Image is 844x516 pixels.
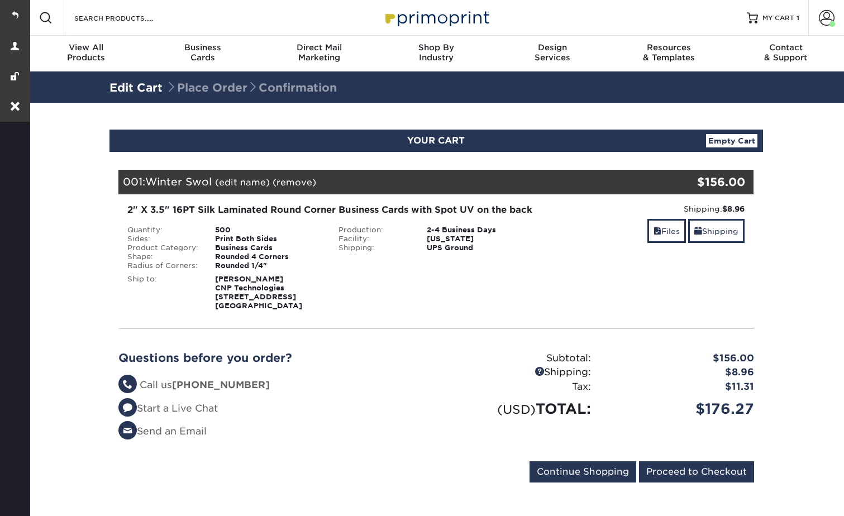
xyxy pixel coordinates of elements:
[727,42,844,52] span: Contact
[530,461,636,482] input: Continue Shopping
[273,177,316,188] a: (remove)
[647,219,686,243] a: Files
[119,243,207,252] div: Product Category:
[118,351,428,365] h2: Questions before you order?
[109,81,163,94] a: Edit Cart
[494,42,611,63] div: Services
[118,426,207,437] a: Send an Email
[145,42,261,63] div: Cards
[261,42,378,63] div: Marketing
[261,36,378,71] a: Direct MailMarketing
[145,42,261,52] span: Business
[380,6,492,30] img: Primoprint
[207,252,330,261] div: Rounded 4 Corners
[418,243,542,252] div: UPS Ground
[727,36,844,71] a: Contact& Support
[599,380,762,394] div: $11.31
[494,36,611,71] a: DesignServices
[418,226,542,235] div: 2-4 Business Days
[550,203,745,214] div: Shipping:
[648,174,746,190] div: $156.00
[599,365,762,380] div: $8.96
[207,243,330,252] div: Business Cards
[722,204,745,213] strong: $8.96
[797,14,799,22] span: 1
[436,398,599,419] div: TOTAL:
[330,235,418,243] div: Facility:
[207,235,330,243] div: Print Both Sides
[378,42,494,52] span: Shop By
[261,42,378,52] span: Direct Mail
[330,226,418,235] div: Production:
[654,227,661,236] span: files
[378,36,494,71] a: Shop ByIndustry
[166,81,337,94] span: Place Order Confirmation
[706,134,757,147] a: Empty Cart
[119,226,207,235] div: Quantity:
[215,177,270,188] a: (edit name)
[497,402,536,417] small: (USD)
[207,261,330,270] div: Rounded 1/4"
[611,36,728,71] a: Resources& Templates
[694,227,702,236] span: shipping
[119,252,207,261] div: Shape:
[599,351,762,366] div: $156.00
[145,36,261,71] a: BusinessCards
[119,235,207,243] div: Sides:
[207,226,330,235] div: 500
[418,235,542,243] div: [US_STATE]
[73,11,182,25] input: SEARCH PRODUCTS.....
[330,243,418,252] div: Shipping:
[118,403,218,414] a: Start a Live Chat
[436,351,599,366] div: Subtotal:
[28,42,145,52] span: View All
[599,398,762,419] div: $176.27
[407,135,465,146] span: YOUR CART
[119,275,207,310] div: Ship to:
[28,42,145,63] div: Products
[494,42,611,52] span: Design
[762,13,794,23] span: MY CART
[611,42,728,63] div: & Templates
[172,379,270,390] strong: [PHONE_NUMBER]
[611,42,728,52] span: Resources
[436,365,599,380] div: Shipping:
[436,380,599,394] div: Tax:
[118,170,648,194] div: 001:
[119,261,207,270] div: Radius of Corners:
[118,378,428,393] li: Call us
[145,175,212,188] span: Winter Swol
[378,42,494,63] div: Industry
[127,203,533,217] div: 2" X 3.5" 16PT Silk Laminated Round Corner Business Cards with Spot UV on the back
[639,461,754,482] input: Proceed to Checkout
[688,219,745,243] a: Shipping
[215,275,302,310] strong: [PERSON_NAME] CNP Technologies [STREET_ADDRESS] [GEOGRAPHIC_DATA]
[727,42,844,63] div: & Support
[28,36,145,71] a: View AllProducts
